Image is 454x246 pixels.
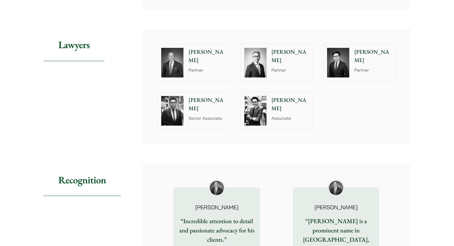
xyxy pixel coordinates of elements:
p: Associate [271,115,309,122]
p: [PERSON_NAME] [303,205,369,210]
h2: Recognition [44,164,121,196]
a: [PERSON_NAME] Partner [240,44,313,81]
p: Partner [188,67,226,73]
p: [PERSON_NAME] [183,205,250,210]
p: [PERSON_NAME] [354,48,392,65]
p: Partner [271,67,309,73]
p: [PERSON_NAME] [188,48,226,65]
h2: Lawyers [44,29,104,61]
p: “Incredible attention to detail and passionate advocacy for his clients.” [179,216,255,244]
a: [PERSON_NAME] Senior Associate [157,92,230,130]
p: [PERSON_NAME] [271,96,309,113]
p: Senior Associate [188,115,226,122]
a: [PERSON_NAME] Associate [240,92,313,130]
p: Partner [354,67,392,73]
a: [PERSON_NAME] Partner [157,44,230,81]
p: [PERSON_NAME] [271,48,309,65]
p: [PERSON_NAME] [188,96,226,113]
a: [PERSON_NAME] Partner [323,44,396,81]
